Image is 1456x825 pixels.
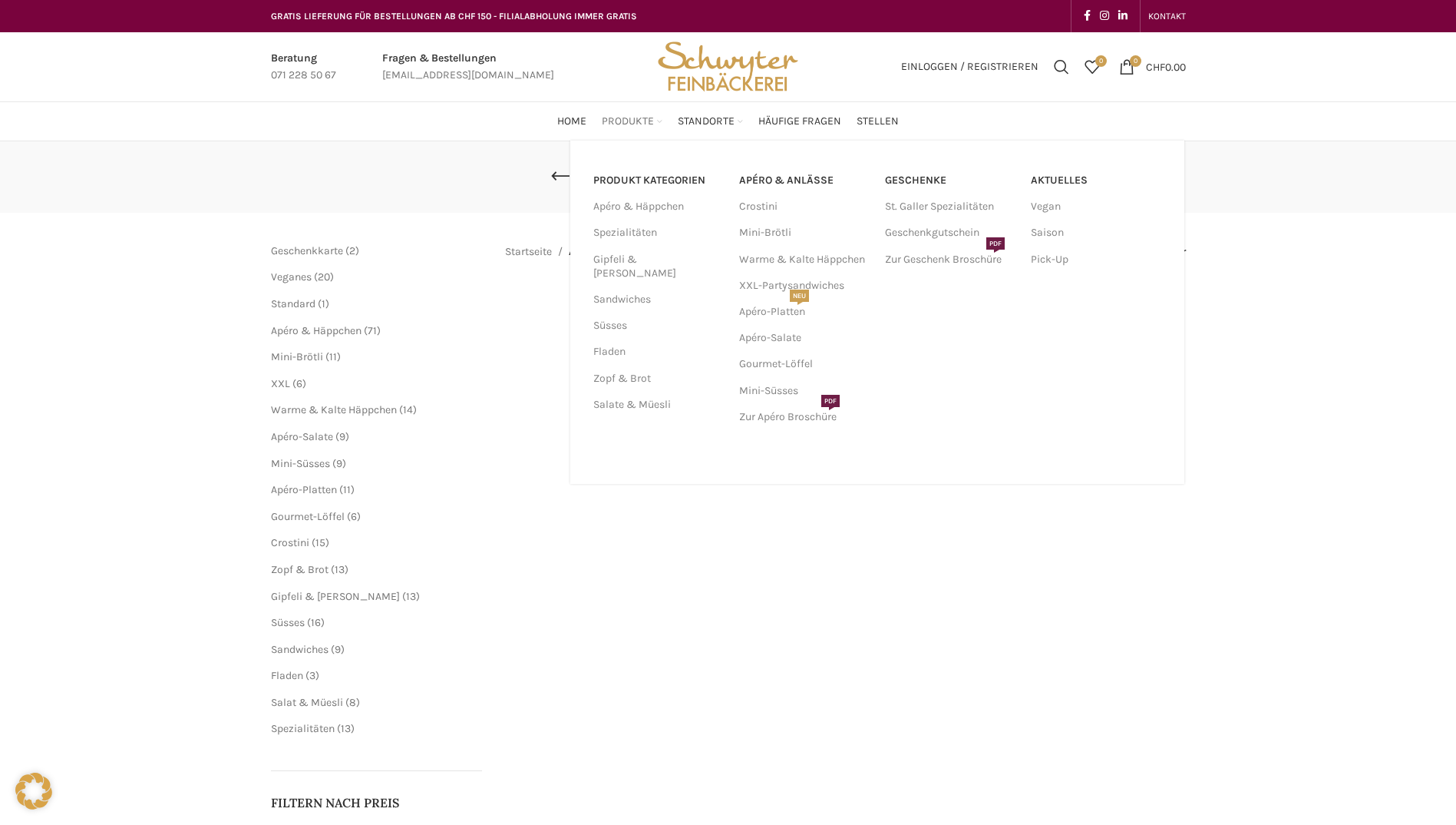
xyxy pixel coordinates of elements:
[1077,51,1108,82] div: Meine Wunschliste
[343,483,351,496] span: 11
[739,247,870,273] a: Warme & Kalte Häppchen
[322,297,325,310] span: 1
[271,696,343,709] a: Salat & Müesli
[1095,5,1114,27] a: Instagram social link
[739,167,870,194] a: APÉRO & ANLÄSSE
[1148,11,1186,22] span: KONTAKT
[739,325,870,351] a: Apéro-Salate
[505,244,662,260] nav: Breadcrumb
[593,220,721,246] a: Spezialitäten
[1111,51,1194,82] a: 0 CHF0.00
[1146,60,1165,73] span: CHF
[271,616,305,629] a: Süsses
[739,378,870,404] a: Mini-Süsses
[271,324,362,337] a: Apéro & Häppchen
[271,669,303,682] span: Fladen
[739,404,870,430] a: Zur Apéro BroschürePDF
[351,510,357,523] span: 6
[309,669,315,682] span: 3
[739,273,870,299] a: XXL-Partysandwiches
[758,106,841,137] a: Häufige Fragen
[602,106,662,137] a: Produkte
[263,106,1194,137] div: Main navigation
[271,536,309,549] span: Crostini
[271,510,345,523] a: Gourmet-Löffel
[341,722,351,735] span: 13
[271,430,333,443] a: Apéro-Salate
[678,114,735,129] span: Standorte
[271,563,329,576] a: Zopf & Brot
[271,403,397,416] span: Warme & Kalte Häppchen
[1077,51,1108,82] a: 0
[271,297,315,310] span: Standard
[541,161,579,192] a: Go back
[652,59,803,72] a: Site logo
[271,11,637,22] span: GRATIS LIEFERUNG FÜR BESTELLUNGEN AB CHF 150 - FILIALABHOLUNG IMMER GRATIS
[885,194,1015,220] a: St. Galler Spezialitäten
[336,457,342,470] span: 9
[893,51,1046,82] a: Einloggen / Registrieren
[593,339,721,365] a: Fladen
[901,61,1038,72] span: Einloggen / Registrieren
[271,244,343,257] a: Geschenkkarte
[406,590,416,603] span: 13
[557,114,586,129] span: Home
[885,247,1015,273] a: Zur Geschenk BroschürePDF
[569,244,662,260] span: Apéro & Häppchen
[349,696,356,709] span: 8
[271,643,329,656] a: Sandwiches
[557,106,586,137] a: Home
[271,483,337,496] a: Apéro-Platten
[593,366,721,392] a: Zopf & Brot
[593,167,721,194] a: PRODUKT KATEGORIEN
[739,351,870,377] a: Gourmet-Löffel
[349,244,355,257] span: 2
[678,106,743,137] a: Standorte
[758,114,841,129] span: Häufige Fragen
[1079,5,1095,27] a: Facebook social link
[857,114,899,129] span: Stellen
[1114,5,1132,27] a: Linkedin social link
[271,350,323,363] a: Mini-Brötli
[790,290,809,302] span: NEU
[885,220,1015,246] a: Geschenkgutschein
[271,377,290,390] a: XXL
[593,313,721,339] a: Süsses
[296,377,302,390] span: 6
[1143,246,1185,259] a: Filter
[821,395,840,407] span: PDF
[593,194,721,220] a: Apéro & Häppchen
[271,722,335,735] a: Spezialitäten
[335,563,345,576] span: 13
[1046,51,1077,82] div: Suchen
[986,237,1005,250] span: PDF
[1031,247,1161,273] a: Pick-Up
[1031,220,1161,246] a: Saison
[271,590,400,603] a: Gipfeli & [PERSON_NAME]
[329,350,337,363] span: 11
[1130,55,1141,67] span: 0
[739,194,870,220] a: Crostini
[593,392,721,418] a: Salate & Müesli
[505,244,552,260] a: Startseite
[271,794,483,811] h5: Filtern nach Preis
[885,167,1015,194] a: Geschenke
[403,403,413,416] span: 14
[318,270,330,283] span: 20
[739,220,870,246] a: Mini-Brötli
[602,114,654,129] span: Produkte
[315,536,325,549] span: 15
[1095,55,1107,67] span: 0
[1148,1,1186,31] a: KONTAKT
[335,643,341,656] span: 9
